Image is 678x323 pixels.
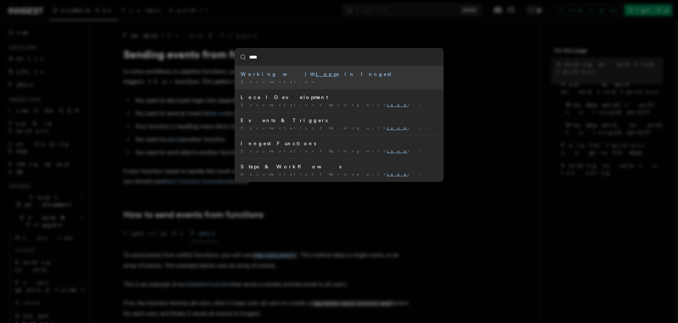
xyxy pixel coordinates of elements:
span: / [320,149,326,153]
mark: Loop [387,126,408,130]
mark: Loop [387,172,408,176]
span: Documentation [241,172,317,176]
mark: Loop [387,103,408,107]
span: Working with s in Inngest [329,149,472,153]
span: Working with s in Inngest [329,172,472,176]
div: Local Development [241,94,437,101]
mark: Loop [387,149,408,153]
span: Documentation [241,103,317,107]
div: Steps & Workflows [241,163,437,170]
span: / [320,172,326,176]
mark: Loop [316,71,337,77]
span: Documentation [241,149,317,153]
span: / [320,103,326,107]
span: Documentation [241,79,317,84]
div: Working with s in Inngest [241,70,437,78]
span: Working with s in Inngest [329,126,472,130]
div: Events & Triggers [241,117,437,124]
span: / [320,126,326,130]
span: Documentation [241,126,317,130]
div: Inngest Functions [241,140,437,147]
span: Working with s in Inngest [329,103,472,107]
